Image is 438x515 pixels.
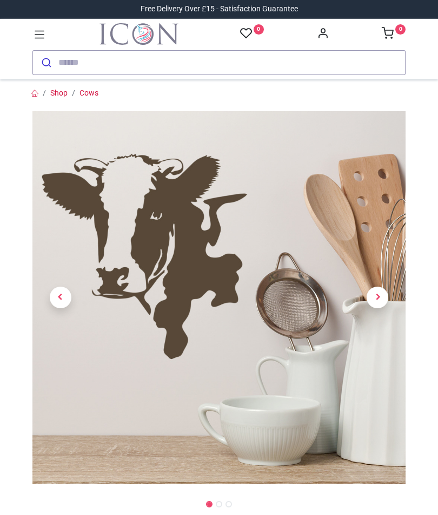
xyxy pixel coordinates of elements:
[50,89,68,97] a: Shop
[382,30,406,39] a: 0
[33,51,58,74] button: Submit
[32,111,406,484] img: Cow Farmyard Animals Wall Sticker
[79,89,98,97] a: Cows
[350,167,406,428] a: Next
[141,4,298,15] div: Free Delivery Over £15 - Satisfaction Guarantee
[99,23,178,45] a: Logo of Icon Wall Stickers
[240,27,264,40] a: 0
[50,287,71,308] span: Previous
[395,24,406,35] sup: 0
[254,24,264,35] sup: 0
[99,23,178,45] img: Icon Wall Stickers
[317,30,329,39] a: Account Info
[367,287,388,308] span: Next
[32,167,89,428] a: Previous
